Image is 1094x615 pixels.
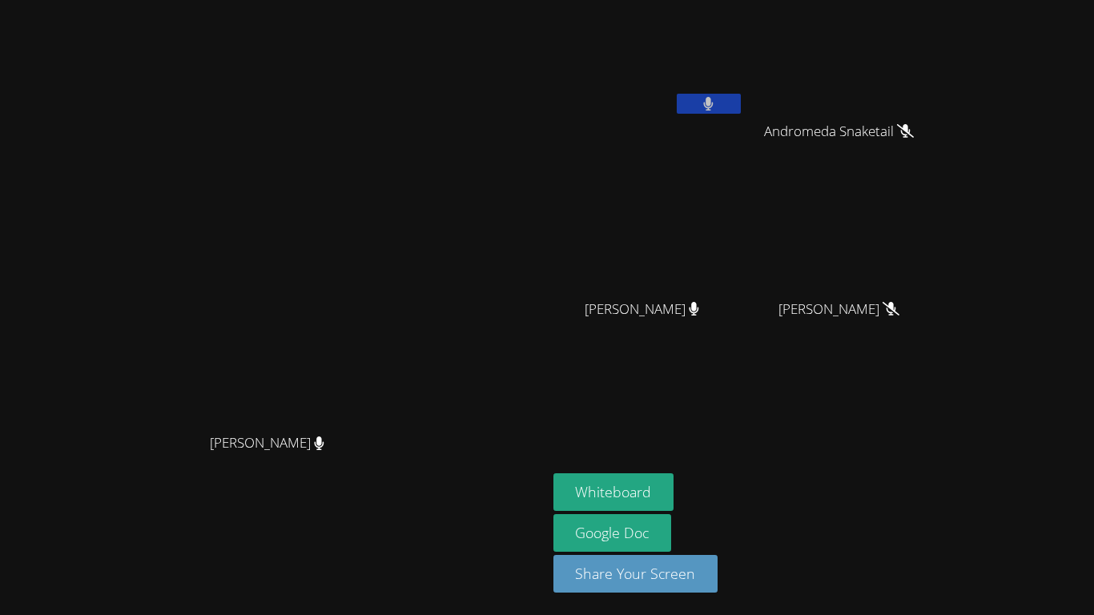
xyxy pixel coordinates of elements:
[553,514,672,552] a: Google Doc
[210,432,324,455] span: [PERSON_NAME]
[778,298,899,321] span: [PERSON_NAME]
[764,120,914,143] span: Andromeda Snaketail
[553,555,718,593] button: Share Your Screen
[585,298,699,321] span: [PERSON_NAME]
[553,473,674,511] button: Whiteboard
